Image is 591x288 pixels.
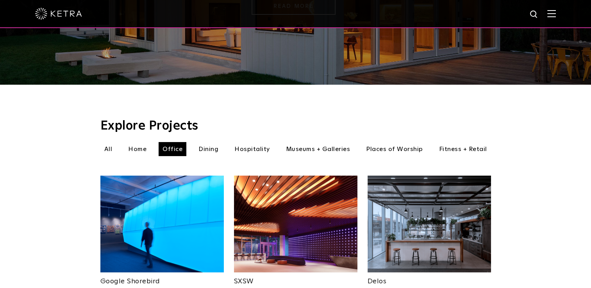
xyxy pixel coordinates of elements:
li: Fitness + Retail [435,142,491,156]
img: ketra-logo-2019-white [35,8,82,20]
li: Places of Worship [362,142,427,156]
img: New-Project-Page-hero-(3x)_0004_Shorebird-Campus_PhotoByBruceDamonte_11 [100,176,224,272]
a: Delos [368,272,491,285]
a: Google Shorebird [100,272,224,285]
li: Dining [195,142,222,156]
li: Museums + Galleries [282,142,354,156]
li: Home [124,142,150,156]
img: New-Project-Page-hero-(3x)_0024_2018-0618-Delos_8U1A8958 [368,176,491,272]
img: search icon [529,10,539,20]
img: Hamburger%20Nav.svg [547,10,556,17]
li: All [100,142,116,156]
li: Hospitality [230,142,274,156]
li: Office [159,142,186,156]
h3: Explore Projects [100,120,491,132]
a: SXSW [234,272,357,285]
img: New-Project-Page-hero-(3x)_0018_Andrea_Calo_1686 [234,176,357,272]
